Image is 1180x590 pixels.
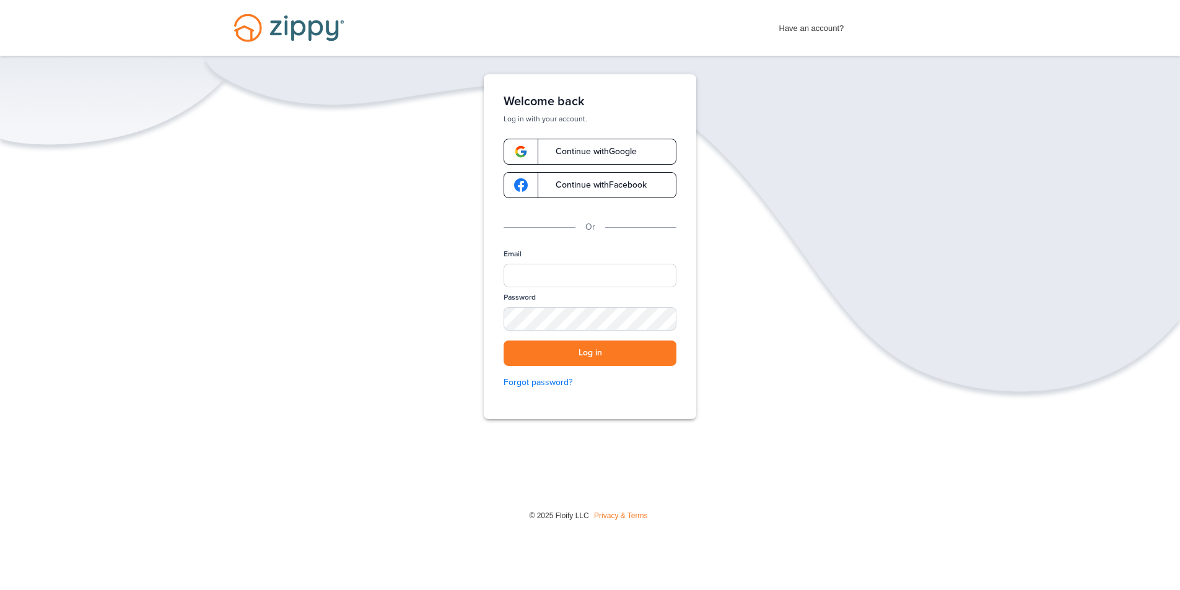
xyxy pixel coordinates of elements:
[543,181,647,189] span: Continue with Facebook
[504,249,522,259] label: Email
[504,376,676,389] a: Forgot password?
[504,341,676,366] button: Log in
[585,220,595,234] p: Or
[504,307,676,331] input: Password
[504,114,676,124] p: Log in with your account.
[543,147,637,156] span: Continue with Google
[594,511,647,520] a: Privacy & Terms
[504,94,676,109] h1: Welcome back
[504,172,676,198] a: google-logoContinue withFacebook
[779,15,844,35] span: Have an account?
[514,178,528,192] img: google-logo
[504,139,676,165] a: google-logoContinue withGoogle
[504,292,536,303] label: Password
[514,145,528,158] img: google-logo
[504,264,676,287] input: Email
[529,511,588,520] span: © 2025 Floify LLC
